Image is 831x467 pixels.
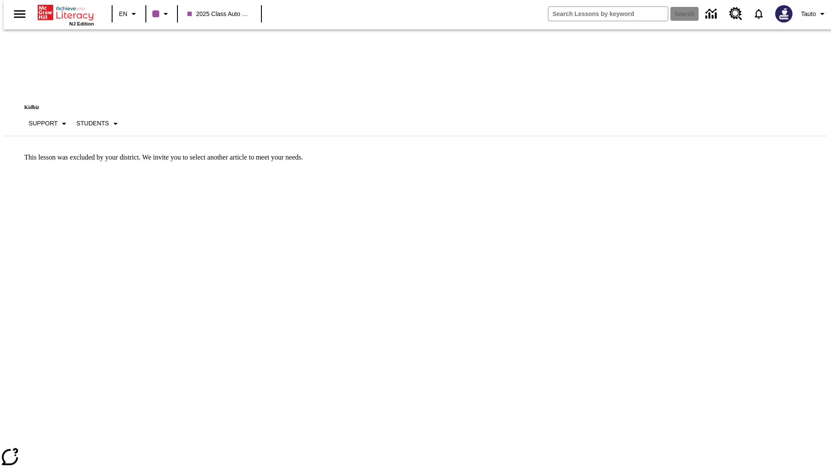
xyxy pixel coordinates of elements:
[548,7,668,21] input: search field
[115,6,143,22] button: Language: EN, Select a language
[770,3,798,25] button: Select a new avatar
[24,154,817,161] p: This lesson was excluded by your district. We invite you to select another article to meet your n...
[73,116,124,131] button: Select Student
[3,80,828,463] div: reading
[7,1,32,27] button: Open side menu
[149,6,174,22] button: Class color is purple. Change class color
[801,10,816,19] span: Tauto
[29,119,58,128] p: Support
[119,10,127,19] span: EN
[724,2,747,26] a: Resource Center, Will open in new tab
[14,104,124,111] p: Kidbiz
[38,3,94,26] div: Home
[76,119,109,128] p: Students
[775,5,792,22] img: Avatar
[187,10,251,19] span: 2025 Class Auto Grade 13
[747,3,770,25] a: Notifications
[25,116,73,131] button: Scaffolds, Support
[798,6,831,22] button: Profile/Settings
[69,21,94,26] span: NJ Edition
[700,2,724,26] a: Data Center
